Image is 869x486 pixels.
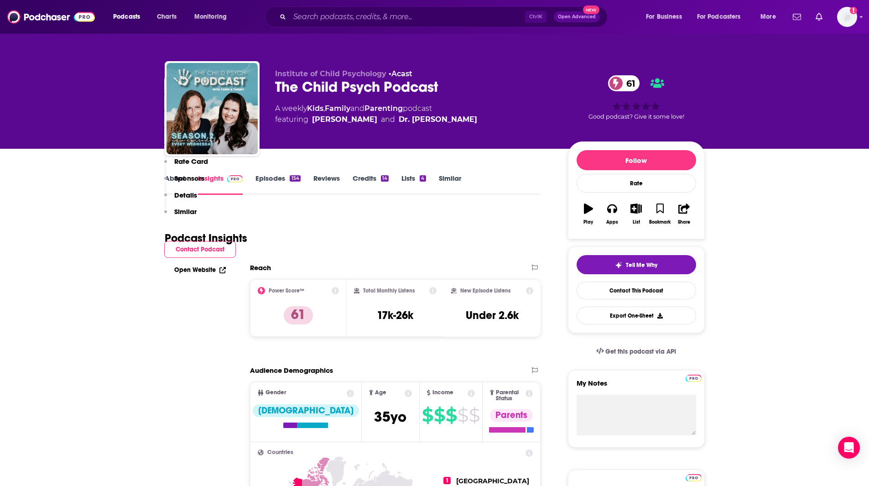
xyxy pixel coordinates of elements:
[460,287,510,294] h2: New Episode Listens
[640,10,693,24] button: open menu
[697,10,741,23] span: For Podcasters
[577,174,696,193] div: Rate
[691,10,754,24] button: open menu
[188,10,239,24] button: open menu
[275,69,386,78] span: Institute of Child Psychology
[275,114,477,125] span: featuring
[432,390,453,396] span: Income
[754,10,787,24] button: open menu
[812,9,826,25] a: Show notifications dropdown
[363,287,415,294] h2: Total Monthly Listens
[290,10,525,24] input: Search podcasts, credits, & more...
[7,8,95,26] img: Podchaser - Follow, Share and Rate Podcasts
[389,69,412,78] span: •
[600,198,624,230] button: Apps
[164,174,204,191] button: Sponsors
[588,113,684,120] span: Good podcast? Give it some love!
[364,104,403,113] a: Parenting
[646,10,682,23] span: For Business
[422,408,433,423] span: $
[164,191,197,208] button: Details
[375,390,386,396] span: Age
[760,10,776,23] span: More
[606,219,618,225] div: Apps
[353,174,389,195] a: Credits14
[157,10,177,23] span: Charts
[837,7,857,27] span: Logged in as AtriaBooks
[633,219,640,225] div: List
[577,150,696,170] button: Follow
[496,390,524,402] span: Parental Status
[617,75,640,91] span: 61
[107,10,152,24] button: open menu
[167,63,258,154] img: The Child Psych Podcast
[686,474,702,481] img: Podchaser Pro
[253,404,359,417] div: [DEMOGRAPHIC_DATA]
[577,307,696,324] button: Export One-Sheet
[456,477,529,485] span: [GEOGRAPHIC_DATA]
[837,7,857,27] button: Show profile menu
[466,308,519,322] h3: Under 2.6k
[789,9,805,25] a: Show notifications dropdown
[267,449,293,455] span: Countries
[678,219,690,225] div: Share
[577,198,600,230] button: Play
[323,104,325,113] span: ,
[273,6,616,27] div: Search podcasts, credits, & more...
[558,15,596,19] span: Open Advanced
[401,174,426,195] a: Lists4
[626,261,657,269] span: Tell Me Why
[686,375,702,382] img: Podchaser Pro
[275,103,477,125] div: A weekly podcast
[577,255,696,274] button: tell me why sparkleTell Me Why
[255,174,300,195] a: Episodes154
[469,408,479,423] span: $
[649,219,671,225] div: Bookmark
[377,308,413,322] h3: 17k-26k
[615,261,622,269] img: tell me why sparkle
[583,5,599,14] span: New
[391,69,412,78] a: Acast
[568,69,705,126] div: 61Good podcast? Give it some love!
[174,174,204,183] p: Sponsors
[151,10,182,24] a: Charts
[313,174,340,195] a: Reviews
[113,10,140,23] span: Podcasts
[686,373,702,382] a: Pro website
[589,340,684,363] a: Get this podcast via API
[174,191,197,199] p: Details
[174,207,197,216] p: Similar
[399,114,477,125] div: Dr. [PERSON_NAME]
[583,219,593,225] div: Play
[350,104,364,113] span: and
[307,104,323,113] a: Kids
[381,114,395,125] span: and
[577,282,696,299] a: Contact This Podcast
[284,306,313,324] p: 61
[381,175,389,182] div: 14
[194,10,227,23] span: Monitoring
[250,366,333,375] h2: Audience Demographics
[164,241,236,258] button: Contact Podcast
[490,409,533,422] div: Parents
[434,408,445,423] span: $
[577,379,696,395] label: My Notes
[837,7,857,27] img: User Profile
[312,114,377,125] div: [PERSON_NAME]
[608,75,640,91] a: 61
[554,11,600,22] button: Open AdvancedNew
[525,11,546,23] span: Ctrl K
[420,175,426,182] div: 4
[374,408,406,426] span: 35 yo
[325,104,350,113] a: Family
[265,390,286,396] span: Gender
[672,198,696,230] button: Share
[174,266,226,274] a: Open Website
[605,348,676,355] span: Get this podcast via API
[269,287,304,294] h2: Power Score™
[446,408,457,423] span: $
[443,477,451,484] span: 1
[290,175,300,182] div: 154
